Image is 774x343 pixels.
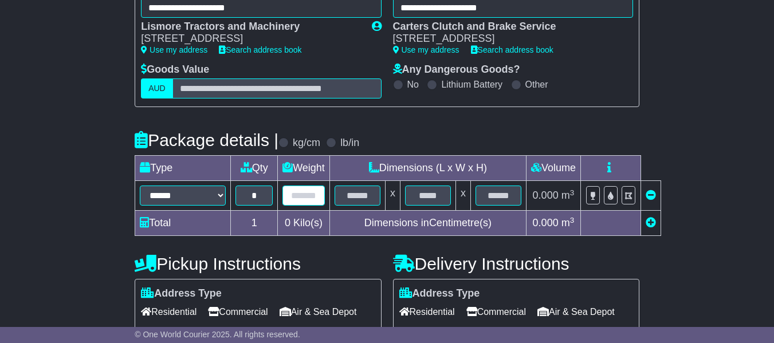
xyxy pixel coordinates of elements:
td: x [455,181,470,211]
a: Search address book [219,45,301,54]
label: Any Dangerous Goods? [393,64,520,76]
label: Goods Value [141,64,209,76]
div: [STREET_ADDRESS] [141,33,360,45]
span: 0 [285,217,290,228]
span: Residential [141,303,197,321]
a: Add new item [646,217,656,228]
a: Use my address [141,45,207,54]
label: Address Type [399,287,480,300]
label: Other [525,79,548,90]
span: Residential [399,303,455,321]
sup: 3 [570,188,575,197]
label: lb/in [340,137,359,149]
td: Dimensions (L x W x H) [329,156,526,181]
span: Commercial [466,303,526,321]
td: x [385,181,400,211]
td: Dimensions in Centimetre(s) [329,211,526,236]
td: Type [135,156,231,181]
td: Weight [278,156,330,181]
label: kg/cm [293,137,320,149]
label: No [407,79,419,90]
a: Remove this item [646,190,656,201]
td: Volume [526,156,580,181]
span: Air & Sea Depot [537,303,615,321]
span: © One World Courier 2025. All rights reserved. [135,330,300,339]
label: Address Type [141,287,222,300]
td: Qty [231,156,278,181]
span: m [561,190,575,201]
sup: 3 [570,216,575,224]
h4: Delivery Instructions [393,254,639,273]
span: Air & Sea Depot [280,303,357,321]
div: Carters Clutch and Brake Service [393,21,622,33]
label: Lithium Battery [441,79,502,90]
td: 1 [231,211,278,236]
label: AUD [141,78,173,98]
div: Lismore Tractors and Machinery [141,21,360,33]
td: Kilo(s) [278,211,330,236]
td: Total [135,211,231,236]
span: 0.000 [533,217,559,228]
a: Search address book [471,45,553,54]
h4: Package details | [135,131,278,149]
span: Commercial [208,303,268,321]
a: Use my address [393,45,459,54]
div: [STREET_ADDRESS] [393,33,622,45]
span: m [561,217,575,228]
h4: Pickup Instructions [135,254,381,273]
span: 0.000 [533,190,559,201]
